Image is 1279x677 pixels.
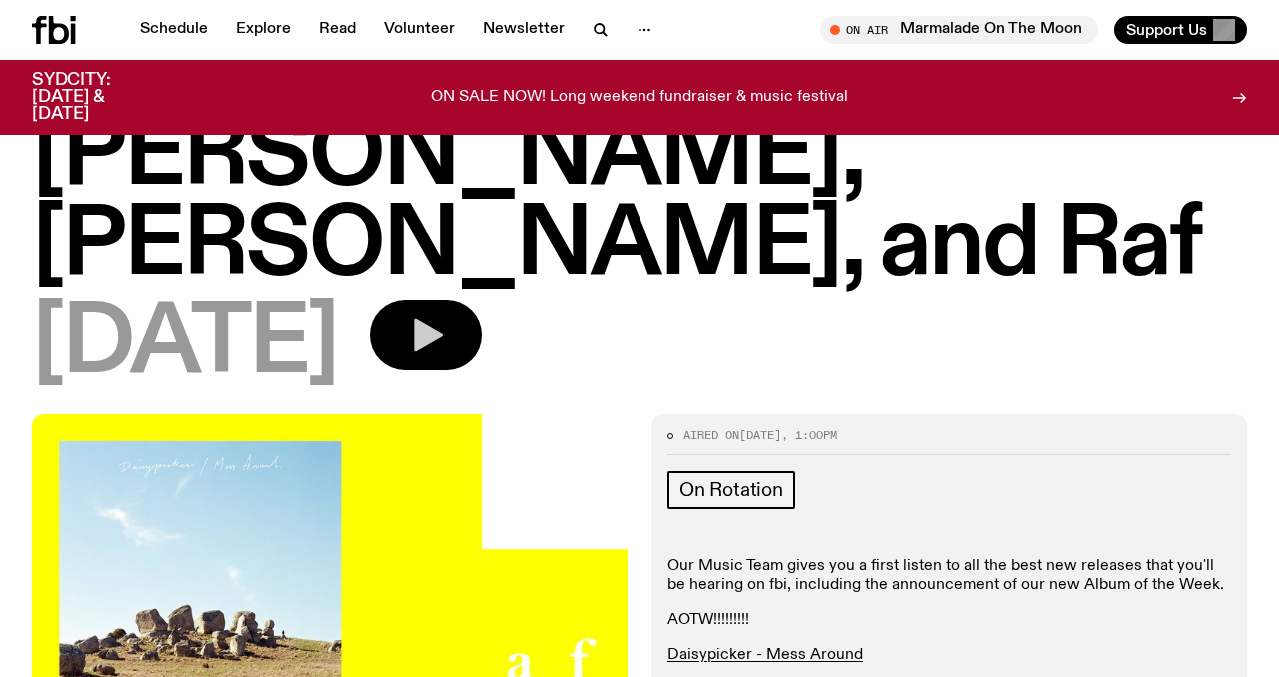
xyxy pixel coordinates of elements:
[471,16,577,44] a: Newsletter
[667,611,1231,630] p: AOTW!!!!!!!!!
[224,16,303,44] a: Explore
[1126,21,1207,39] span: Support Us
[667,471,795,509] a: On Rotation
[667,557,1231,595] p: Our Music Team gives you a first listen to all the best new releases that you'll be hearing on fb...
[32,72,160,123] h3: SYDCITY: [DATE] & [DATE]
[32,300,338,390] span: [DATE]
[1114,16,1247,44] button: Support Us
[781,427,837,443] span: , 1:00pm
[679,479,783,501] span: On Rotation
[683,427,739,443] span: Aired on
[820,16,1098,44] button: On AirMarmalade On The Moon
[667,647,863,663] a: Daisypicker - Mess Around
[431,89,848,107] p: ON SALE NOW! Long weekend fundraiser & music festival
[372,16,467,44] a: Volunteer
[739,427,781,443] span: [DATE]
[307,16,368,44] a: Read
[128,16,220,44] a: Schedule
